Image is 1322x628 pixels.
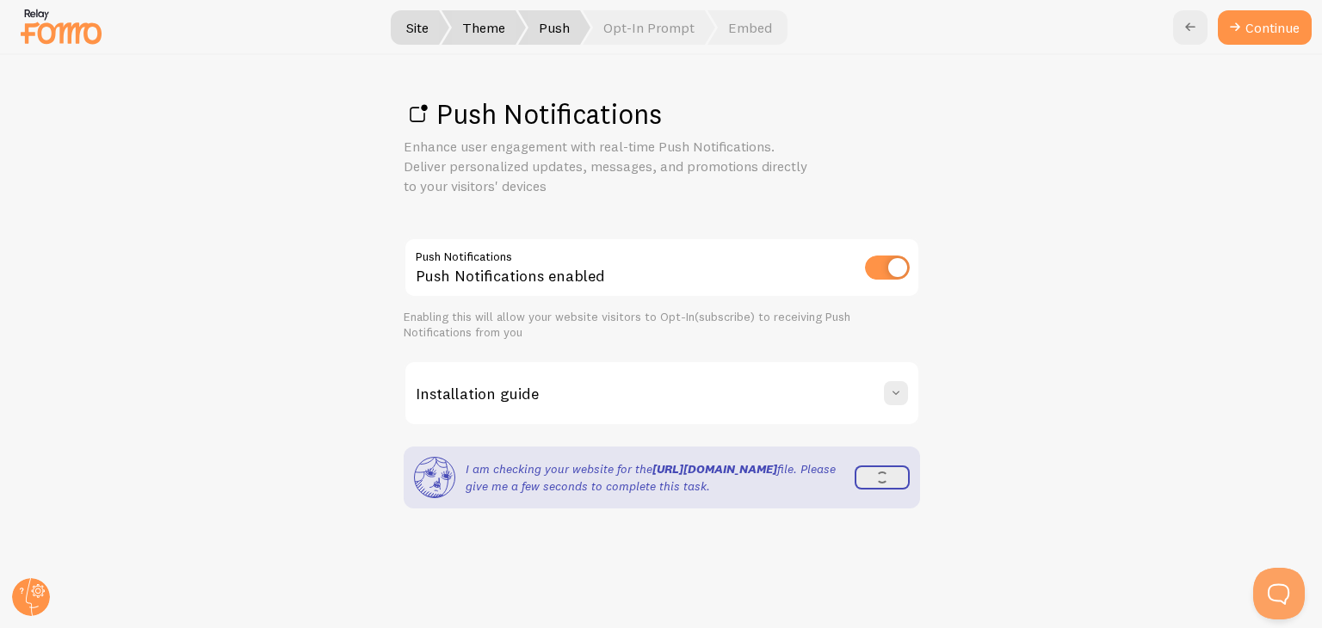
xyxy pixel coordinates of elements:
div: Enabling this will allow your website visitors to Opt-In(subscribe) to receiving Push Notificatio... [404,310,920,340]
h3: Installation guide [416,384,539,403]
h1: Push Notifications [404,96,920,132]
strong: [URL][DOMAIN_NAME] [652,461,777,477]
div: Push Notifications enabled [404,237,920,300]
button: check again [855,465,909,489]
p: I am checking your website for the file. Please give me a few seconds to complete this task. [466,460,856,495]
p: Enhance user engagement with real-time Push Notifications. Deliver personalized updates, messages... [404,137,817,196]
img: fomo-relay-logo-orange.svg [18,4,104,48]
iframe: Help Scout Beacon - Open [1253,568,1305,619]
